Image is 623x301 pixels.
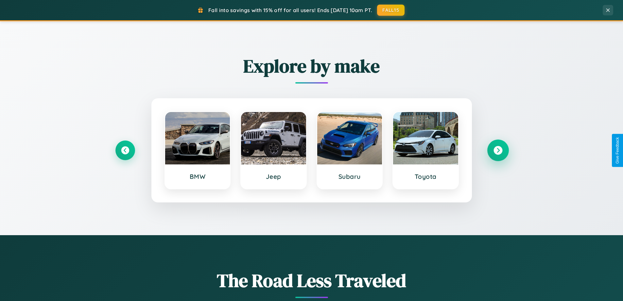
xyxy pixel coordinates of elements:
[400,173,452,180] h3: Toyota
[377,5,405,16] button: FALL15
[115,53,508,79] h2: Explore by make
[115,268,508,293] h1: The Road Less Traveled
[248,173,300,180] h3: Jeep
[172,173,224,180] h3: BMW
[324,173,376,180] h3: Subaru
[615,137,620,164] div: Give Feedback
[208,7,372,13] span: Fall into savings with 15% off for all users! Ends [DATE] 10am PT.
